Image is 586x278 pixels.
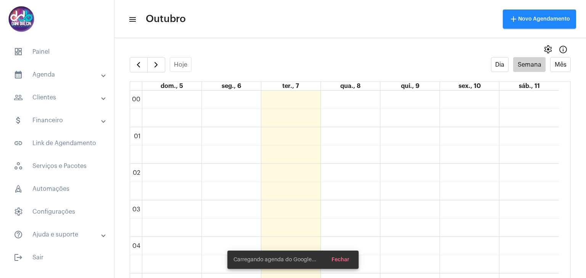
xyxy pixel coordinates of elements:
[170,57,192,72] button: Hoje
[399,82,421,90] a: 9 de outubro de 2025
[5,225,114,244] mat-expansion-panel-header: sidenav iconAjuda e suporte
[491,57,509,72] button: Dia
[555,42,571,57] button: Info
[130,96,142,103] div: 00
[5,111,114,129] mat-expansion-panel-header: sidenav iconFinanceiro
[14,47,23,56] span: sidenav icon
[159,82,185,90] a: 5 de outubro de 2025
[5,66,114,84] mat-expansion-panel-header: sidenav iconAgenda
[130,57,148,72] button: Semana Anterior
[14,207,23,216] span: sidenav icon
[6,4,37,34] img: 5016df74-caca-6049-816a-988d68c8aa82.png
[8,134,106,152] span: Link de Agendamento
[146,13,186,25] span: Outubro
[509,14,518,24] mat-icon: add
[281,82,301,90] a: 7 de outubro de 2025
[220,82,243,90] a: 6 de outubro de 2025
[517,82,541,90] a: 11 de outubro de 2025
[8,180,106,198] span: Automações
[14,93,102,102] mat-panel-title: Clientes
[132,133,142,140] div: 01
[14,161,23,171] span: sidenav icon
[8,248,106,267] span: Sair
[325,253,356,267] button: Fechar
[540,42,555,57] button: settings
[559,45,568,54] mat-icon: Info
[8,43,106,61] span: Painel
[14,253,23,262] mat-icon: sidenav icon
[14,116,102,125] mat-panel-title: Financeiro
[543,45,552,54] span: settings
[332,257,349,262] span: Fechar
[513,57,546,72] button: Semana
[8,203,106,221] span: Configurações
[14,70,102,79] mat-panel-title: Agenda
[131,206,142,213] div: 03
[14,184,23,193] span: sidenav icon
[503,10,576,29] button: Novo Agendamento
[509,16,570,22] span: Novo Agendamento
[14,139,23,148] mat-icon: sidenav icon
[131,169,142,176] div: 02
[128,15,136,24] mat-icon: sidenav icon
[14,230,23,239] mat-icon: sidenav icon
[14,70,23,79] mat-icon: sidenav icon
[131,243,142,249] div: 04
[5,88,114,107] mat-expansion-panel-header: sidenav iconClientes
[339,82,362,90] a: 8 de outubro de 2025
[550,57,571,72] button: Mês
[14,93,23,102] mat-icon: sidenav icon
[147,57,165,72] button: Próximo Semana
[457,82,482,90] a: 10 de outubro de 2025
[14,230,102,239] mat-panel-title: Ajuda e suporte
[14,116,23,125] mat-icon: sidenav icon
[233,256,316,264] span: Carregando agenda do Google...
[8,157,106,175] span: Serviços e Pacotes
